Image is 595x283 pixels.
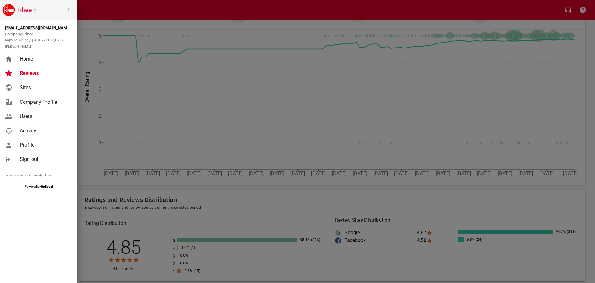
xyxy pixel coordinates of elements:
[20,98,70,106] span: Company Profile
[5,174,51,177] a: Learn more in our Knowledge Base
[20,84,70,91] span: Sites
[20,141,70,149] span: Profile
[20,127,70,135] span: Activity
[2,4,15,16] img: rheem.png
[25,185,53,188] span: Powered by
[20,156,70,163] span: Sign out
[20,55,70,63] span: Home
[5,32,64,48] span: Company Editor
[20,70,70,77] span: Reviews
[41,185,53,188] strong: GoBoost
[20,113,70,120] span: Users
[5,25,70,30] strong: [EMAIL_ADDRESS][DOMAIN_NAME]
[18,5,75,15] h6: Rheem
[5,38,64,48] small: Rapture Air Inc / [GEOGRAPHIC_DATA][PERSON_NAME]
